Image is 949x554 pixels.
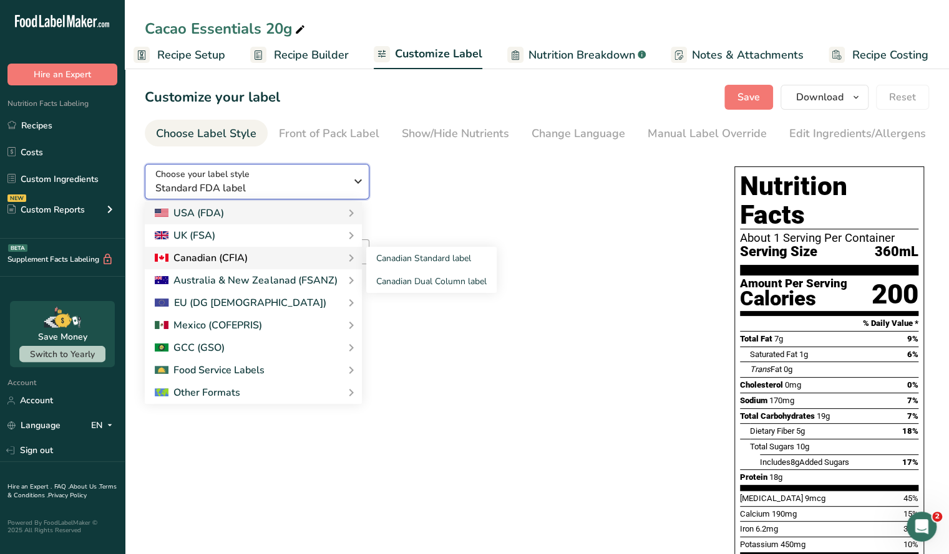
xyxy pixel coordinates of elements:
span: 170mg [769,396,794,405]
h1: Customize your label [145,87,280,108]
a: Terms & Conditions . [7,482,117,500]
img: 2Q== [155,343,168,352]
div: Australia & New Zealanad (FSANZ) [155,273,337,288]
span: 2 [932,512,942,522]
div: Canadian (CFIA) [155,251,248,265]
button: Save [724,85,773,110]
span: 18g [769,472,782,482]
span: 9mcg [805,494,825,503]
div: Other Formats [155,385,240,400]
a: Recipe Costing [829,41,928,69]
div: About 1 Serving Per Container [740,232,918,244]
section: % Daily Value * [740,316,918,331]
span: Choose your label style [155,168,250,181]
span: Includes Added Sugars [760,457,849,467]
button: Download [781,85,869,110]
div: Show/Hide Nutrients [402,125,509,142]
a: Customize Label [374,40,482,70]
span: Download [796,90,844,105]
h1: Nutrition Facts [740,172,918,229]
span: Calcium [740,509,770,518]
span: Iron [740,524,754,533]
button: Reset [876,85,929,110]
div: EU (DG [DEMOGRAPHIC_DATA]) [155,295,326,310]
a: Recipe Builder [250,41,349,69]
span: 0g [784,365,792,374]
span: 9% [907,334,918,343]
span: Recipe Costing [852,47,928,64]
span: Protein [740,472,767,482]
div: Calories [740,290,847,308]
span: Potassium [740,540,779,549]
span: 10% [903,540,918,549]
span: 19g [817,411,830,421]
span: Reset [889,90,916,105]
span: 8g [791,457,799,467]
div: Save Money [38,330,87,343]
span: 360mL [875,244,918,260]
button: Choose your label style Standard FDA label [145,164,369,199]
a: FAQ . [54,482,69,491]
div: Powered By FoodLabelMaker © 2025 All Rights Reserved [7,519,117,534]
a: Nutrition Breakdown [507,41,646,69]
div: USA (FDA) [155,206,224,221]
iframe: Intercom live chat [907,512,937,542]
a: Hire an Expert . [7,482,52,491]
div: NEW [7,194,26,202]
span: 5g [796,426,805,436]
div: Manual Label Override [648,125,767,142]
span: 18% [902,426,918,436]
span: 450mg [781,540,805,549]
div: Change Language [532,125,625,142]
a: Notes & Attachments [671,41,804,69]
span: Fat [750,365,782,374]
span: Recipe Builder [274,47,349,64]
span: Total Carbohydrates [740,411,815,421]
span: Cholesterol [740,380,783,389]
div: 200 [872,278,918,311]
div: Choose Label Style [156,125,256,142]
div: Food Service Labels [155,363,265,378]
span: [MEDICAL_DATA] [740,494,803,503]
span: 35% [903,524,918,533]
a: Canadian Standard label [366,247,497,270]
span: Saturated Fat [750,350,797,359]
span: Nutrition Breakdown [528,47,635,64]
a: Canadian Dual Column label [366,270,497,293]
a: Privacy Policy [48,491,87,500]
span: Switch to Yearly [30,348,95,360]
span: 7% [907,411,918,421]
span: Dietary Fiber [750,426,794,436]
span: 17% [902,457,918,467]
div: Edit Ingredients/Allergens List [789,125,948,142]
div: Mexico (COFEPRIS) [155,318,262,333]
span: Notes & Attachments [692,47,804,64]
div: UK (FSA) [155,228,215,243]
span: Recipe Setup [157,47,225,64]
span: 0mg [785,380,801,389]
span: 1g [799,350,808,359]
span: Sodium [740,396,767,405]
span: 7% [907,396,918,405]
span: 15% [903,509,918,518]
span: Total Fat [740,334,772,343]
div: BETA [8,244,27,252]
i: Trans [750,365,771,374]
span: 190mg [772,509,797,518]
a: Language [7,414,61,436]
div: Amount Per Serving [740,278,847,290]
div: Cacao Essentials 20g [145,17,308,40]
span: Total Sugars [750,442,794,451]
span: 6.2mg [756,524,778,533]
a: Recipe Setup [134,41,225,69]
button: Switch to Yearly [19,346,105,362]
span: 0% [907,380,918,389]
span: 45% [903,494,918,503]
span: Serving Size [740,244,817,260]
span: 10g [796,442,809,451]
div: EN [91,418,117,433]
div: Front of Pack Label [279,125,379,142]
div: GCC (GSO) [155,340,225,355]
span: Customize Label [395,45,482,62]
span: 6% [907,350,918,359]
